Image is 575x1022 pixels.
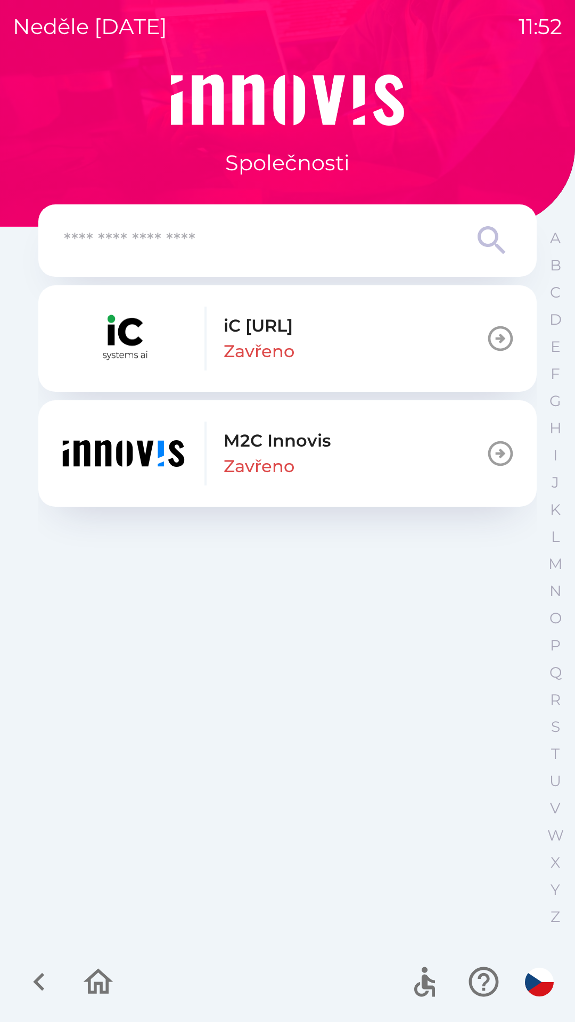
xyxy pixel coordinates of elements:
p: U [549,772,561,790]
p: K [550,500,561,519]
p: iC [URL] [224,313,293,339]
button: C [542,279,569,306]
button: iC [URL]Zavřeno [38,285,537,392]
button: O [542,605,569,632]
p: R [550,690,561,709]
p: 11:52 [519,11,562,43]
button: U [542,768,569,795]
p: L [551,528,560,546]
button: Y [542,876,569,903]
img: 0b57a2db-d8c2-416d-bc33-8ae43c84d9d8.png [60,307,187,370]
button: R [542,686,569,713]
p: N [549,582,562,600]
button: B [542,252,569,279]
p: Z [551,908,560,926]
img: Logo [38,75,537,126]
p: A [550,229,561,248]
button: X [542,849,569,876]
p: J [552,473,559,492]
p: Zavřeno [224,339,294,364]
button: D [542,306,569,333]
button: T [542,740,569,768]
p: H [549,419,562,438]
p: V [550,799,561,818]
p: S [551,718,560,736]
button: J [542,469,569,496]
p: O [549,609,562,628]
button: M2C InnovisZavřeno [38,400,537,507]
p: neděle [DATE] [13,11,167,43]
button: G [542,388,569,415]
button: V [542,795,569,822]
button: F [542,360,569,388]
p: M2C Innovis [224,428,331,454]
p: G [549,392,561,410]
p: I [553,446,557,465]
button: N [542,578,569,605]
p: Y [551,880,560,899]
p: M [548,555,563,573]
button: I [542,442,569,469]
p: P [550,636,561,655]
button: Z [542,903,569,930]
p: C [550,283,561,302]
button: E [542,333,569,360]
p: E [551,337,561,356]
button: L [542,523,569,550]
button: H [542,415,569,442]
p: T [551,745,560,763]
button: M [542,550,569,578]
p: Q [549,663,562,682]
p: B [550,256,561,275]
button: K [542,496,569,523]
button: W [542,822,569,849]
button: P [542,632,569,659]
button: Q [542,659,569,686]
p: W [547,826,564,845]
p: Společnosti [225,147,350,179]
p: X [551,853,560,872]
p: F [551,365,560,383]
button: A [542,225,569,252]
p: D [549,310,562,329]
p: Zavřeno [224,454,294,479]
button: S [542,713,569,740]
img: ef454dd6-c04b-4b09-86fc-253a1223f7b7.png [60,422,187,485]
img: cs flag [525,968,554,996]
